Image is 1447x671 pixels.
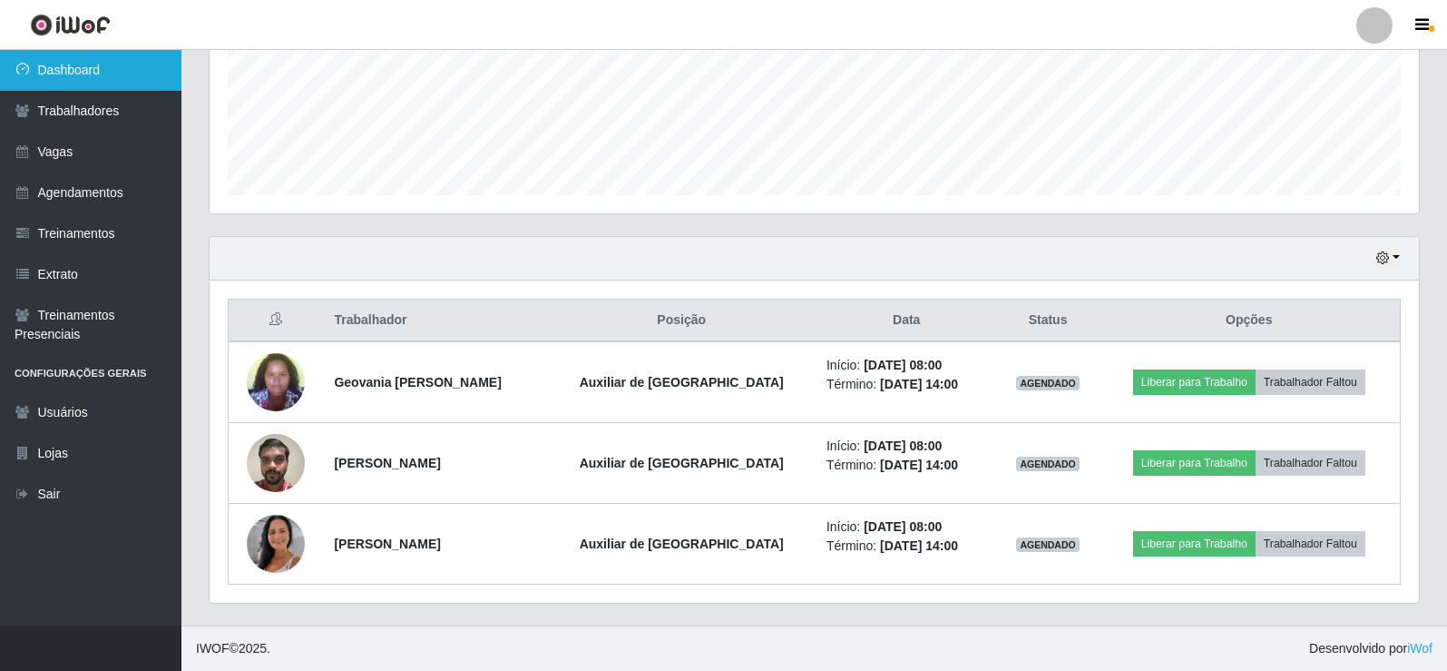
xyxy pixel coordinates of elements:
[1256,450,1365,476] button: Trabalhador Faltou
[1016,376,1080,390] span: AGENDADO
[334,456,440,470] strong: [PERSON_NAME]
[826,356,987,375] li: Início:
[880,458,958,472] time: [DATE] 14:00
[580,456,784,470] strong: Auxiliar de [GEOGRAPHIC_DATA]
[247,424,305,501] img: 1749352483849.jpeg
[826,518,987,537] li: Início:
[1016,538,1080,552] span: AGENDADO
[1133,370,1256,395] button: Liberar para Trabalho
[998,300,1099,342] th: Status
[826,375,987,394] li: Término:
[247,343,305,420] img: 1738342187480.jpeg
[1256,531,1365,557] button: Trabalhador Faltou
[548,300,816,342] th: Posição
[1133,450,1256,476] button: Liberar para Trabalho
[1309,639,1432,658] span: Desenvolvido por
[580,537,784,551] strong: Auxiliar de [GEOGRAPHIC_DATA]
[864,358,942,372] time: [DATE] 08:00
[247,492,305,596] img: 1743778813300.jpeg
[826,537,987,556] li: Término:
[196,641,230,656] span: IWOF
[334,537,440,551] strong: [PERSON_NAME]
[1256,370,1365,395] button: Trabalhador Faltou
[30,14,111,36] img: CoreUI Logo
[816,300,998,342] th: Data
[864,439,942,453] time: [DATE] 08:00
[826,456,987,475] li: Término:
[1099,300,1401,342] th: Opções
[880,377,958,391] time: [DATE] 14:00
[1407,641,1432,656] a: iWof
[1016,457,1080,471] span: AGENDADO
[1133,531,1256,557] button: Liberar para Trabalho
[826,437,987,456] li: Início:
[580,375,784,390] strong: Auxiliar de [GEOGRAPHIC_DATA]
[196,639,270,658] span: © 2025 .
[334,375,501,390] strong: Geovania [PERSON_NAME]
[323,300,547,342] th: Trabalhador
[880,538,958,553] time: [DATE] 14:00
[864,519,942,534] time: [DATE] 08:00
